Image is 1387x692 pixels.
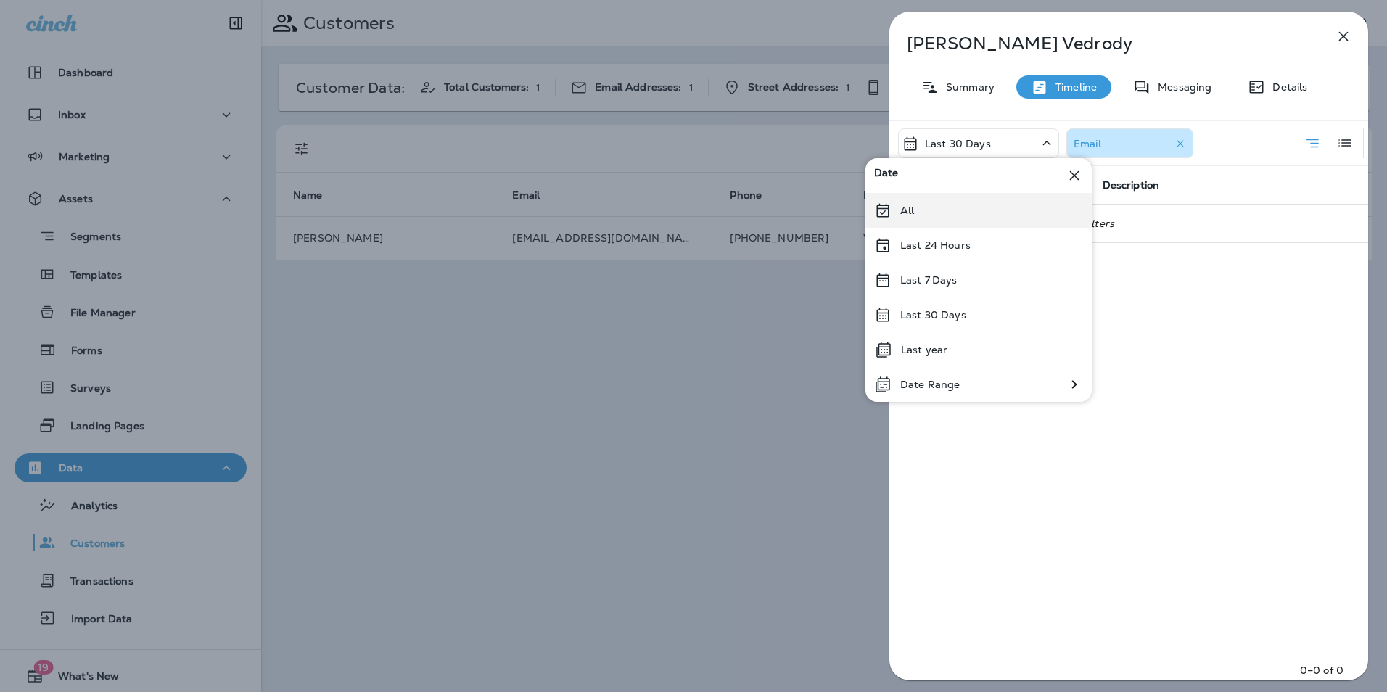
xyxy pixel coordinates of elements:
button: Summary View [1298,128,1327,158]
p: All [900,205,914,216]
p: Details [1265,81,1307,93]
p: Last year [901,344,947,355]
span: Date [874,167,899,184]
span: Description [1103,179,1160,191]
p: [PERSON_NAME] Vedrody [907,33,1303,54]
p: Email [1074,138,1101,149]
p: Last 7 Days [900,274,958,286]
button: Log View [1330,128,1359,157]
p: Timeline [1048,81,1097,93]
p: 0–0 of 0 [1300,663,1343,677]
p: Messaging [1151,81,1211,93]
p: Last 30 Days [900,309,966,321]
p: Last 30 Days [925,138,991,149]
p: Last 24 Hours [900,239,971,251]
p: Summary [939,81,995,93]
p: Date Range [900,379,960,390]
